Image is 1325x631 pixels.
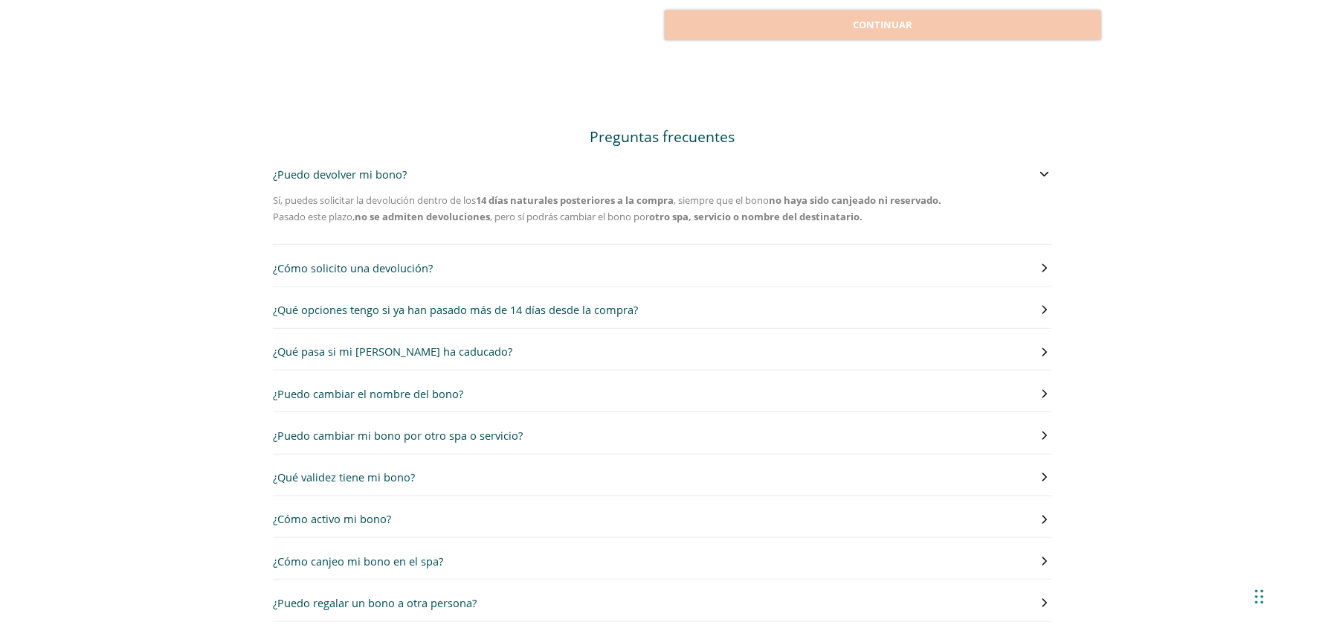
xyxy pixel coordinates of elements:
[665,10,1100,40] button: Continuar
[476,193,674,207] strong: 14 días naturales posteriores a la compra
[273,427,1052,444] button: ¿Puedo cambiar mi bono por otro spa o servicio?
[1255,574,1264,619] div: Arrastrar
[273,385,1052,403] button: ¿Puedo cambiar el nombre del bono?
[273,595,477,612] h3: ¿Puedo regalar un bono a otra persona?
[273,510,391,528] h3: ¿Cómo activo mi bono?
[273,192,1052,225] div: Sí, puedes solicitar la devolución dentro de los , siempre que el bono Pasado este plazo, , pero ...
[769,193,941,207] strong: no haya sido canjeado ni reservado.
[273,553,443,570] h3: ¿Cómo canjeo mi bono en el spa?
[273,553,1052,570] button: ¿Cómo canjeo mi bono en el spa?
[273,166,1052,183] button: ¿Puedo devolver mi bono?
[355,210,490,223] strong: no se admiten devoluciones
[273,469,415,486] h3: ¿Qué validez tiene mi bono?
[1251,560,1325,631] iframe: Chat Widget
[273,301,638,318] h3: ¿Qué opciones tengo si ya han pasado más de 14 días desde la compra?
[273,260,1052,277] button: ¿Cómo solicito una devolución?
[273,595,1052,612] button: ¿Puedo regalar un bono a otra persona?
[273,427,523,444] h3: ¿Puedo cambiar mi bono por otro spa o servicio?
[273,343,512,360] h3: ¿Qué pasa si mi [PERSON_NAME] ha caducado?
[273,260,433,277] h3: ¿Cómo solicito una devolución?
[273,469,1052,486] button: ¿Qué validez tiene mi bono?
[590,126,735,147] span: Preguntas frecuentes
[273,510,1052,528] button: ¿Cómo activo mi bono?
[273,166,407,183] h3: ¿Puedo devolver mi bono?
[273,343,1052,360] button: ¿Qué pasa si mi [PERSON_NAME] ha caducado?
[649,210,863,223] strong: otro spa, servicio o nombre del destinatario.
[1251,560,1325,631] div: Widget de chat
[853,18,912,33] span: Continuar
[273,385,463,403] h3: ¿Puedo cambiar el nombre del bono?
[273,301,1052,318] button: ¿Qué opciones tengo si ya han pasado más de 14 días desde la compra?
